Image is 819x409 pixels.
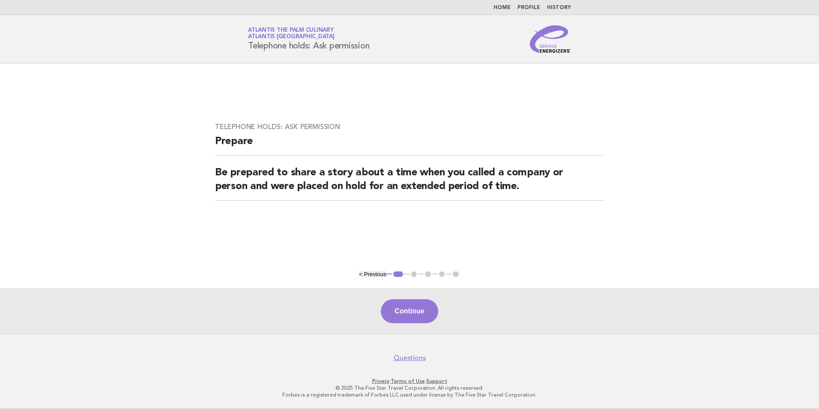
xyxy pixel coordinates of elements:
a: Profile [517,5,540,10]
button: < Previous [359,271,386,277]
h2: Prepare [215,135,604,156]
h1: Telephone holds: Ask permission [248,28,369,50]
button: Continue [381,299,438,323]
p: © 2025 The Five Star Travel Corporation. All rights reserved. [147,385,672,391]
a: History [547,5,571,10]
a: Support [426,378,447,384]
a: Privacy [372,378,389,384]
img: Service Energizers [530,25,571,53]
h3: Telephone holds: Ask permission [215,123,604,131]
button: 1 [392,270,404,279]
p: · · [147,378,672,385]
p: Forbes is a registered trademark of Forbes LLC used under license by The Five Star Travel Corpora... [147,391,672,398]
h2: Be prepared to share a story about a time when you called a company or person and were placed on ... [215,166,604,201]
a: Questions [394,354,426,362]
a: Atlantis The Palm CulinaryAtlantis [GEOGRAPHIC_DATA] [248,27,335,39]
span: Atlantis [GEOGRAPHIC_DATA] [248,34,335,40]
a: Terms of Use [391,378,425,384]
a: Home [493,5,511,10]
